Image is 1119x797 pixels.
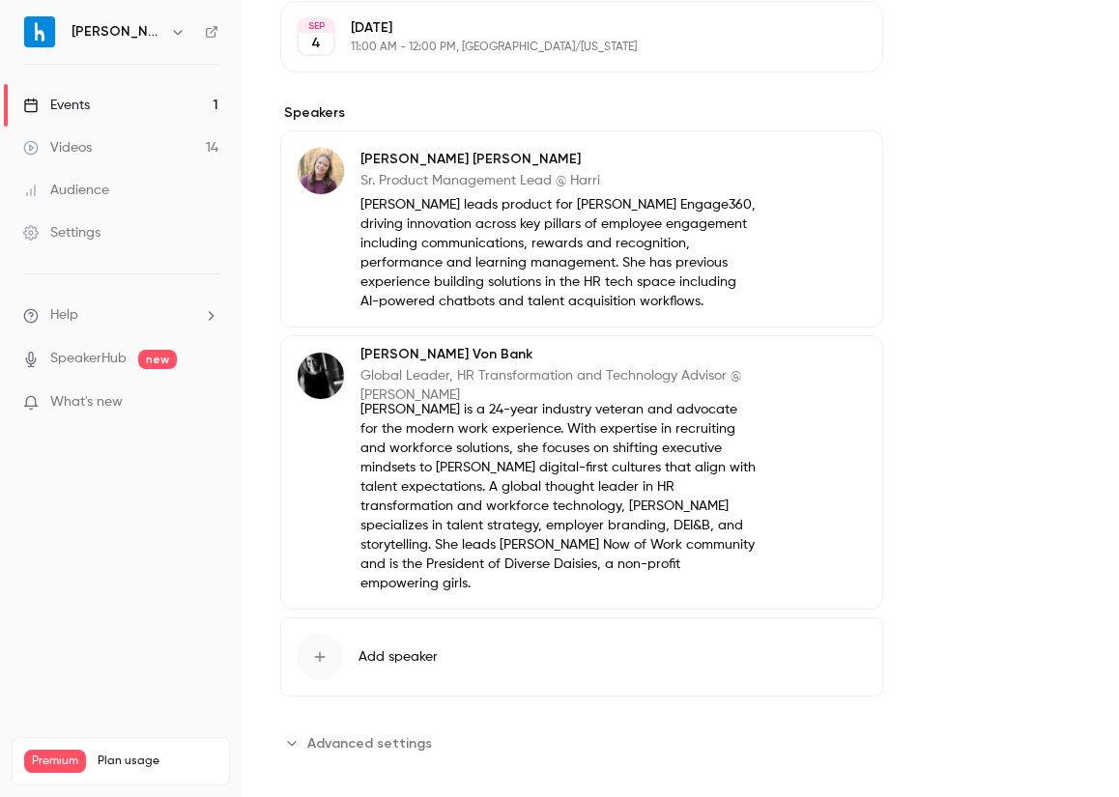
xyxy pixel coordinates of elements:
[50,349,127,369] a: SpeakerHub
[351,40,781,55] p: 11:00 AM - 12:00 PM, [GEOGRAPHIC_DATA]/[US_STATE]
[360,150,758,169] p: [PERSON_NAME] [PERSON_NAME]
[23,96,90,115] div: Events
[50,392,123,413] span: What's new
[24,750,86,773] span: Premium
[307,733,432,754] span: Advanced settings
[72,22,162,42] h6: [PERSON_NAME]
[360,400,758,593] p: [PERSON_NAME] is a 24-year industry veteran and advocate for the modern work experience. With exp...
[23,138,92,157] div: Videos
[24,16,55,47] img: Harri
[23,181,109,200] div: Audience
[299,19,333,33] div: SEP
[280,727,444,758] button: Advanced settings
[360,171,758,190] p: Sr. Product Management Lead @ Harri
[138,350,177,369] span: new
[360,345,758,364] p: [PERSON_NAME] Von Bank
[280,335,883,610] div: Jess Von Bank[PERSON_NAME] Von BankGlobal Leader, HR Transformation and Technology Advisor @ [PER...
[23,305,218,326] li: help-dropdown-opener
[298,148,344,194] img: Laura Stevens
[23,223,100,242] div: Settings
[50,305,78,326] span: Help
[195,394,218,412] iframe: Noticeable Trigger
[280,130,883,327] div: Laura Stevens[PERSON_NAME] [PERSON_NAME]Sr. Product Management Lead @ Harri[PERSON_NAME] leads pr...
[359,647,438,667] span: Add speaker
[360,366,758,405] p: Global Leader, HR Transformation and Technology Advisor @ [PERSON_NAME]
[351,18,781,38] p: [DATE]
[98,754,217,769] span: Plan usage
[360,195,758,311] p: [PERSON_NAME] leads product for [PERSON_NAME] Engage360, driving innovation across key pillars of...
[311,34,321,53] p: 4
[298,353,344,399] img: Jess Von Bank
[280,727,883,758] section: Advanced settings
[280,103,883,123] label: Speakers
[280,617,883,697] button: Add speaker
